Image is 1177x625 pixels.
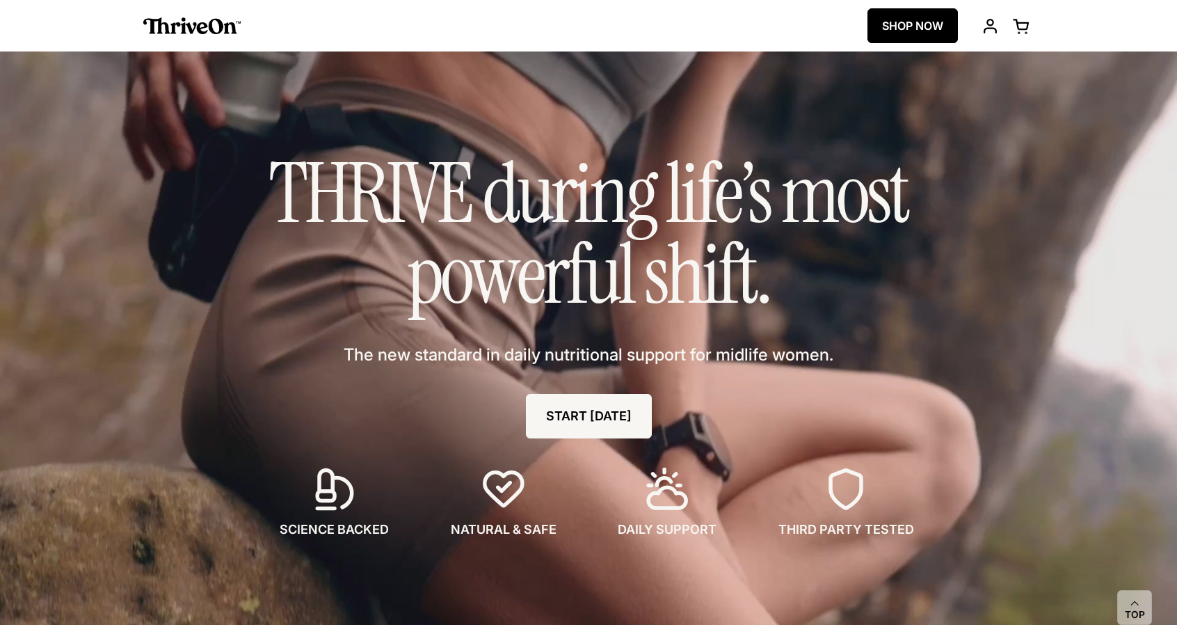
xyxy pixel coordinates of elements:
[344,343,833,367] span: The new standard in daily nutritional support for midlife women.
[1125,609,1145,622] span: Top
[241,153,936,315] h1: THRIVE during life’s most powerful shift.
[618,521,716,539] span: DAILY SUPPORT
[778,521,914,539] span: THIRD PARTY TESTED
[280,521,389,539] span: SCIENCE BACKED
[867,8,958,43] a: SHOP NOW
[451,521,557,539] span: NATURAL & SAFE
[526,394,652,438] a: START [DATE]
